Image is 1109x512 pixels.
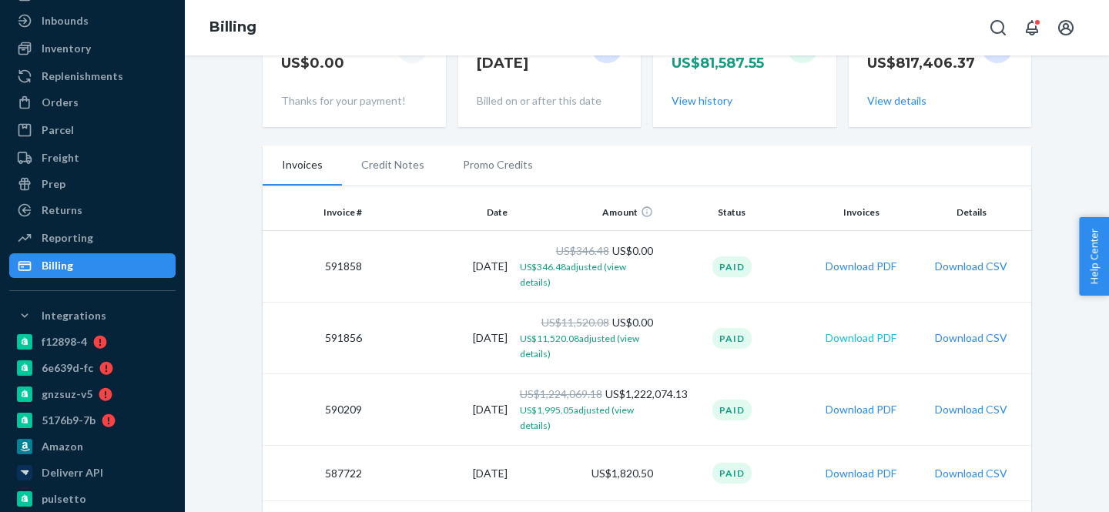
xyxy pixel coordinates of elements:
a: Orders [9,90,176,115]
div: 6e639d-fc [42,360,93,376]
div: Reporting [42,230,93,246]
div: Paid [712,328,752,349]
th: Amount [514,194,659,231]
td: 591856 [263,303,368,374]
a: Freight [9,146,176,170]
p: Thanks for your payment! [281,93,427,109]
div: Returns [42,202,82,218]
div: Amazon [42,439,83,454]
p: US$817,406.37 [867,53,975,73]
div: Freight [42,150,79,166]
div: Deliverr API [42,465,103,480]
div: Replenishments [42,69,123,84]
a: Deliverr API [9,460,176,485]
button: Open notifications [1017,12,1047,43]
button: US$11,520.08adjusted (view details) [520,330,653,361]
button: Open account menu [1050,12,1081,43]
div: Orders [42,95,79,110]
a: 6e639d-fc [9,356,176,380]
a: Reporting [9,226,176,250]
a: gnzsuz-v5 [9,382,176,407]
a: Inbounds [9,8,176,33]
a: Billing [209,18,256,35]
div: f12898-4 [42,334,87,350]
div: Paid [712,463,752,484]
button: Help Center [1079,217,1109,296]
td: [DATE] [368,446,514,501]
td: [DATE] [368,303,514,374]
td: US$1,222,074.13 [514,374,659,446]
button: View details [867,93,926,109]
button: Download CSV [935,466,1007,481]
span: US$1,224,069.18 [520,387,602,400]
ol: breadcrumbs [197,5,269,50]
p: US$0.00 [281,53,344,73]
button: View history [672,93,732,109]
span: US$11,520.08 [541,316,609,329]
li: Promo Credits [444,146,552,184]
li: Credit Notes [342,146,444,184]
button: Download PDF [826,466,896,481]
div: Billing [42,258,73,273]
th: Status [659,194,805,231]
button: Download CSV [935,402,1007,417]
div: Integrations [42,308,106,323]
button: Download PDF [826,402,896,417]
a: Prep [9,172,176,196]
div: Inbounds [42,13,89,28]
td: US$0.00 [514,303,659,374]
a: Parcel [9,118,176,142]
button: US$1,995.05adjusted (view details) [520,402,653,433]
th: Date [368,194,514,231]
td: US$1,820.50 [514,446,659,501]
a: f12898-4 [9,330,176,354]
li: Invoices [263,146,342,186]
a: Replenishments [9,64,176,89]
td: US$0.00 [514,231,659,303]
button: Download PDF [826,330,896,346]
td: 591858 [263,231,368,303]
button: Download PDF [826,259,896,274]
th: Invoices [805,194,918,231]
span: US$346.48 [556,244,609,257]
button: US$346.48adjusted (view details) [520,259,653,289]
td: 587722 [263,446,368,501]
a: pulsetto [9,487,176,511]
button: Download CSV [935,259,1007,274]
span: US$11,520.08 adjusted (view details) [520,333,639,360]
td: 590209 [263,374,368,446]
div: Prep [42,176,65,192]
td: [DATE] [368,374,514,446]
span: US$81,587.55 [672,55,764,72]
div: 5176b9-7b [42,413,95,428]
div: Paid [712,256,752,277]
th: Details [918,194,1031,231]
button: Open Search Box [983,12,1014,43]
button: Integrations [9,303,176,328]
th: Invoice # [263,194,368,231]
div: Paid [712,400,752,420]
a: 5176b9-7b [9,408,176,433]
p: [DATE] [477,53,544,73]
div: Inventory [42,41,91,56]
div: gnzsuz-v5 [42,387,92,402]
a: Amazon [9,434,176,459]
span: US$346.48 adjusted (view details) [520,261,626,288]
button: Download CSV [935,330,1007,346]
a: Billing [9,253,176,278]
a: Returns [9,198,176,223]
p: Billed on or after this date [477,93,623,109]
span: US$1,995.05 adjusted (view details) [520,404,634,431]
div: pulsetto [42,491,86,507]
div: Parcel [42,122,74,138]
td: [DATE] [368,231,514,303]
a: Inventory [9,36,176,61]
